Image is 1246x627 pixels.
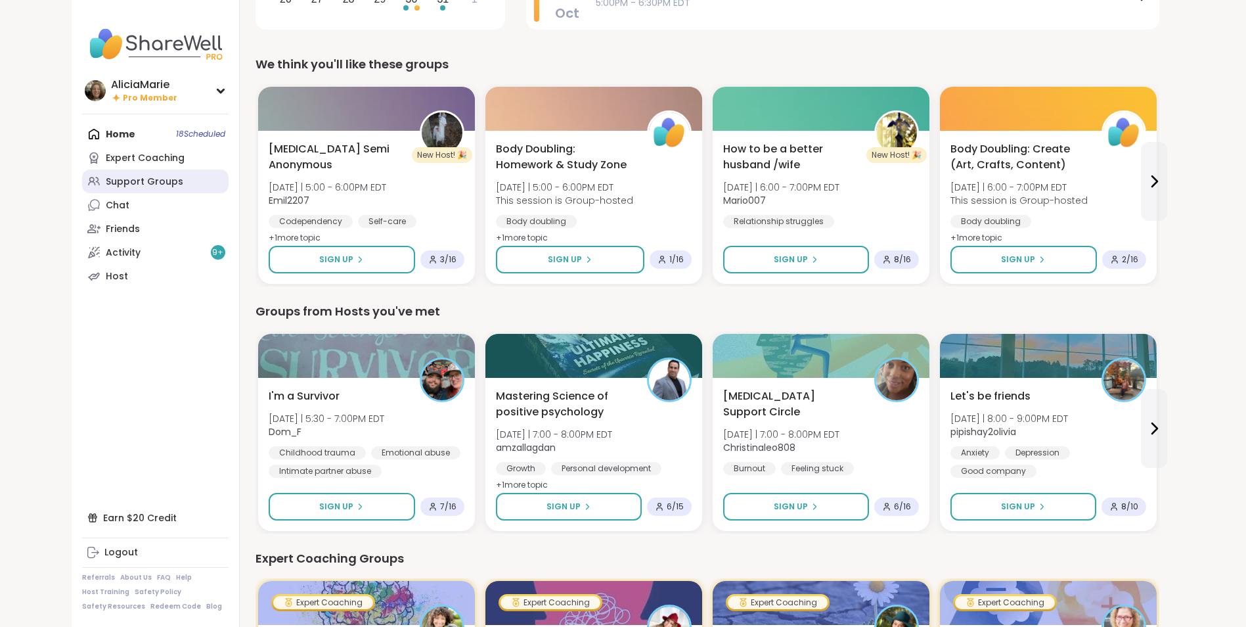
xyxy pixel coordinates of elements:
[269,493,415,521] button: Sign Up
[273,596,373,609] div: Expert Coaching
[157,573,171,582] a: FAQ
[496,428,612,441] span: [DATE] | 7:00 - 8:00PM EDT
[649,112,690,153] img: ShareWell
[723,181,839,194] span: [DATE] | 6:00 - 7:00PM EDT
[1103,360,1144,400] img: pipishay2olivia
[496,246,644,273] button: Sign Up
[894,501,911,512] span: 6 / 16
[496,388,633,420] span: Mastering Science of positive psychology
[106,175,183,189] div: Support Groups
[82,602,145,611] a: Safety Resources
[82,146,229,170] a: Expert Coaching
[774,254,808,266] span: Sign Up
[422,360,462,400] img: Dom_F
[950,215,1031,228] div: Body doubling
[269,141,405,173] span: [MEDICAL_DATA] Semi Anonymous
[371,446,460,459] div: Emotional abuse
[876,112,917,153] img: Mario007
[212,247,223,258] span: 9 +
[496,441,556,454] b: amzallagdan
[1121,501,1138,512] span: 8 / 10
[955,596,1055,609] div: Expert Coaching
[1001,254,1035,266] span: Sign Up
[82,193,229,217] a: Chat
[269,388,340,404] span: I'm a Survivor
[723,428,839,441] span: [DATE] | 7:00 - 8:00PM EDT
[728,596,828,609] div: Expert Coaching
[501,596,600,609] div: Expert Coaching
[150,602,201,611] a: Redeem Code
[319,501,353,513] span: Sign Up
[950,425,1016,438] b: pipishay2olivia
[422,112,462,153] img: Emil2207
[440,501,456,512] span: 7 / 16
[950,181,1088,194] span: [DATE] | 6:00 - 7:00PM EDT
[950,493,1096,521] button: Sign Up
[256,549,1159,568] div: Expert Coaching Groups
[440,254,456,265] span: 3 / 16
[256,302,1159,321] div: Groups from Hosts you've met
[551,462,661,475] div: Personal development
[496,462,546,475] div: Growth
[950,194,1088,207] span: This session is Group-hosted
[723,215,834,228] div: Relationship struggles
[269,425,301,438] b: Dom_F
[256,55,1159,74] div: We think you'll like these groups
[82,241,229,264] a: Activity9+
[723,141,860,173] span: How to be a better husband /wife
[1005,446,1070,459] div: Depression
[950,446,1000,459] div: Anxiety
[548,254,582,266] span: Sign Up
[104,546,138,559] div: Logout
[669,254,684,265] span: 1 / 16
[269,215,353,228] div: Codependency
[723,246,869,273] button: Sign Up
[894,254,911,265] span: 8 / 16
[135,588,181,597] a: Safety Policy
[269,446,366,459] div: Childhood trauma
[106,270,128,283] div: Host
[723,194,766,207] b: Mario007
[950,465,1036,478] div: Good company
[120,573,152,582] a: About Us
[649,360,690,400] img: amzallagdan
[496,493,642,521] button: Sign Up
[950,141,1087,173] span: Body Doubling: Create (Art, Crafts, Content)
[667,501,684,512] span: 6 / 15
[496,194,633,207] span: This session is Group-hosted
[206,602,222,611] a: Blog
[723,388,860,420] span: [MEDICAL_DATA] Support Circle
[723,462,776,475] div: Burnout
[82,217,229,241] a: Friends
[123,93,177,104] span: Pro Member
[1122,254,1138,265] span: 2 / 16
[546,501,581,513] span: Sign Up
[82,264,229,288] a: Host
[106,152,185,165] div: Expert Coaching
[82,170,229,193] a: Support Groups
[723,441,795,454] b: Christinaleo808
[496,141,633,173] span: Body Doubling: Homework & Study Zone
[412,147,472,163] div: New Host! 🎉
[319,254,353,266] span: Sign Up
[876,360,917,400] img: Christinaleo808
[85,80,106,101] img: AliciaMarie
[950,388,1031,404] span: Let's be friends
[1103,112,1144,153] img: ShareWell
[358,215,416,228] div: Self-care
[555,4,579,22] span: Oct
[111,78,177,92] div: AliciaMarie
[1001,501,1035,513] span: Sign Up
[106,246,141,260] div: Activity
[781,462,854,475] div: Feeling stuck
[866,147,927,163] div: New Host! 🎉
[82,21,229,67] img: ShareWell Nav Logo
[496,181,633,194] span: [DATE] | 5:00 - 6:00PM EDT
[723,493,869,521] button: Sign Up
[496,215,577,228] div: Body doubling
[82,573,115,582] a: Referrals
[269,194,309,207] b: Emil2207
[106,223,140,236] div: Friends
[950,412,1068,425] span: [DATE] | 8:00 - 9:00PM EDT
[106,199,129,212] div: Chat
